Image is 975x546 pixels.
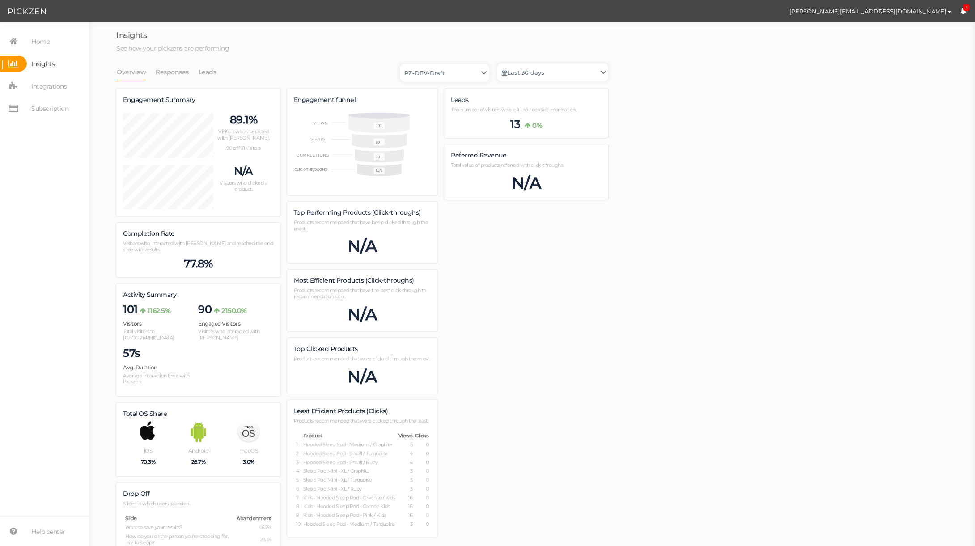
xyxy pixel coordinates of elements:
span: The number of visitors who left their contact information. [451,106,576,113]
p: iOS [123,447,173,454]
td: 0 [415,486,429,493]
td: 8 [296,503,301,510]
span: Total value of products referred with click-throughs. [451,162,564,168]
span: Top Clicked Products [294,345,358,353]
td: 3 [398,486,413,493]
text: 90 [376,140,380,144]
td: 3 [296,459,301,466]
td: 3 [398,468,413,475]
span: Visitors who interacted with [PERSON_NAME] and reached the end slide with results. [123,240,273,253]
p: 26.7% [173,458,223,465]
td: 5 [398,441,413,449]
td: 0 [415,512,429,519]
span: Activity Summary [123,291,176,299]
span: Home [31,34,50,49]
div: N/A [451,173,602,193]
span: Visitors who clicked a product. [220,180,267,192]
span: Total visitors to [GEOGRAPHIC_DATA]. [123,328,175,341]
td: 10 [296,521,301,528]
span: Help center [31,525,65,539]
td: Kids - Hooded Sleep Pod - Pink / Kids [303,512,396,519]
span: Engagement funnel [294,96,356,104]
td: Hooded Sleep Pod - Medium / Turquoise [303,521,396,528]
td: 16 [398,495,413,502]
text: COMPLETIONS [297,153,330,157]
span: Product [303,432,322,439]
a: Overview [116,63,146,80]
span: 4 [963,4,970,11]
span: Products recommended that were clicked through the least. [294,418,428,424]
td: 16 [398,512,413,519]
td: 6 [296,486,301,493]
span: Total OS Share [123,410,167,418]
span: Drop Off [123,490,149,498]
td: 2 [296,450,301,457]
div: N/A [294,236,431,256]
span: Referred Revenue [451,151,506,159]
span: Most Efficient Products (Click-throughs) [294,276,414,284]
td: 0 [415,459,429,466]
td: 3 [398,477,413,484]
a: Last 30 days [497,63,608,81]
p: 89.1% [213,113,274,127]
span: Insights [31,57,55,71]
text: N/A [376,169,382,174]
td: 4 [398,450,413,457]
span: 13 [510,118,520,131]
span: Clicks [415,432,428,439]
td: 7 [296,495,301,502]
td: 5 [296,477,301,484]
td: 0 [415,521,429,528]
h4: Avg. Duration [123,364,198,370]
span: 57s [123,347,140,360]
td: 3 [398,521,413,528]
td: 4 [398,459,413,466]
td: Hooded Sleep Pod - Medium / Graphite [303,441,396,449]
span: Visitors [123,320,141,327]
span: Subscription [31,102,68,116]
span: 101 [123,303,138,316]
li: Leads [198,63,226,80]
span: [PERSON_NAME][EMAIL_ADDRESS][DOMAIN_NAME] [789,8,946,15]
span: Slides in which users abandon. [123,500,190,507]
td: 46.2% [236,524,272,531]
label: Leads [451,96,469,104]
span: Products recommended that have been clicked through the most. [294,219,428,232]
td: Sleep Pod Mini - XL / Graphite [303,468,396,475]
td: 1 [296,441,301,449]
td: 0 [415,468,429,475]
span: Visitors who interacted with [PERSON_NAME]. [198,328,259,341]
span: Abandonment [237,515,271,521]
td: 0 [415,495,429,502]
button: [PERSON_NAME][EMAIL_ADDRESS][DOMAIN_NAME] [781,4,960,19]
td: Kids - Hooded Sleep Pod - Camo / Kids [303,503,396,510]
span: Completion Rate [123,229,175,237]
b: 0% [532,121,542,130]
span: Views [398,432,413,439]
td: 16 [398,503,413,510]
span: 90 [198,303,212,316]
span: Top Performing Products (Click-throughs) [294,208,421,216]
td: Sleep Pod Mini - XL / Ruby [303,486,396,493]
span: See how your pickzens are performing [116,44,229,52]
span: Slide [125,515,137,521]
td: 0 [415,441,429,449]
li: Overview [116,63,155,80]
td: 4 [296,468,301,475]
p: Android [173,447,223,454]
td: Sleep Pod Mini - XL / Turquoise [303,477,396,484]
text: VIEWS [313,120,328,125]
text: 101 [376,123,382,128]
span: Insights [116,30,147,40]
text: CLICK-THROUGHS [294,167,327,172]
span: Products recommended that have the best click-through to recommendation ratio. [294,287,426,300]
td: 0 [415,503,429,510]
span: Engaged Visitors [198,320,240,327]
p: N/A [213,165,274,178]
td: Want to save your results? [125,524,234,531]
a: Leads [198,63,217,80]
text: 70 [376,155,380,159]
b: 2150.0% [221,306,247,315]
span: Average interaction time with Pickzen. [123,372,190,385]
span: Visitors who interacted with [PERSON_NAME]. [217,128,270,141]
